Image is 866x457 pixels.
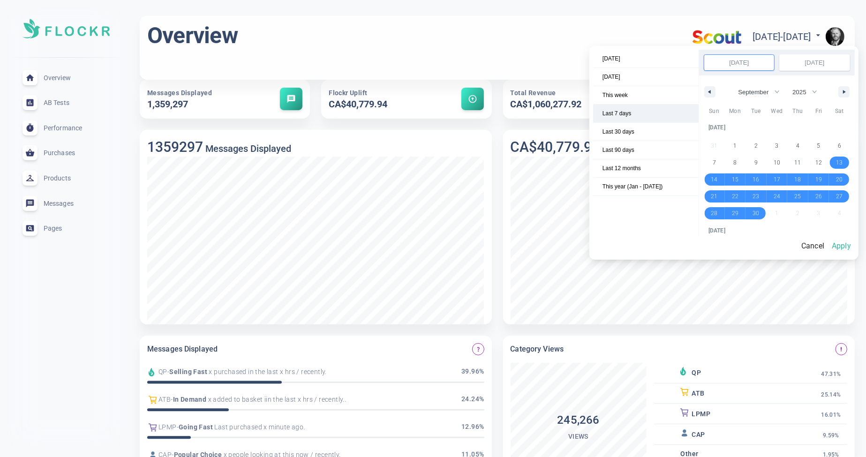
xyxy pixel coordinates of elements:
div: [DATE] [704,222,850,240]
button: 26 [808,188,829,205]
span: 23 [753,188,759,205]
button: 15 [725,171,746,188]
button: This year (Jan - [DATE]) [593,178,699,196]
span: 7 [713,154,716,171]
button: Cancel [798,236,828,256]
button: 13 [829,154,850,171]
span: 2 [754,137,758,154]
input: Continuous [780,55,850,70]
button: 3 [767,137,788,154]
span: 8 [733,154,737,171]
button: 12 [808,154,829,171]
span: 26 [815,188,822,205]
span: Wed [767,104,788,119]
button: Last 12 months [593,159,699,178]
button: 14 [704,171,725,188]
span: Last 7 days [593,105,699,122]
span: 12 [815,154,822,171]
span: 14 [711,171,717,188]
button: 16 [746,171,767,188]
button: [DATE] [593,50,699,68]
span: 28 [711,205,717,222]
button: 5 [808,137,829,154]
span: Mon [725,104,746,119]
button: 25 [787,188,808,205]
button: This week [593,86,699,105]
span: 1 [733,137,737,154]
button: 11 [787,154,808,171]
span: 5 [817,137,821,154]
button: 1 [725,137,746,154]
button: 4 [787,137,808,154]
span: 10 [774,154,780,171]
button: [DATE] [593,68,699,86]
span: 20 [836,171,843,188]
span: 3 [775,137,778,154]
button: 18 [787,171,808,188]
span: 24 [774,188,780,205]
span: 17 [774,171,780,188]
button: 28 [704,205,725,222]
span: This week [593,86,699,104]
span: 9 [754,154,758,171]
button: 21 [704,188,725,205]
span: 21 [711,188,717,205]
span: Tue [746,104,767,119]
button: 22 [725,188,746,205]
button: 30 [746,205,767,222]
button: 8 [725,154,746,171]
span: 4 [796,137,799,154]
button: 19 [808,171,829,188]
span: 25 [795,188,801,205]
button: 7 [704,154,725,171]
span: 15 [732,171,738,188]
input: Early [704,55,774,70]
button: 27 [829,188,850,205]
span: 27 [836,188,843,205]
span: 29 [732,205,738,222]
button: Last 7 days [593,105,699,123]
span: 16 [753,171,759,188]
button: 29 [725,205,746,222]
span: Thu [787,104,808,119]
span: 11 [795,154,801,171]
span: 18 [795,171,801,188]
span: 19 [815,171,822,188]
span: 6 [838,137,841,154]
button: 23 [746,188,767,205]
span: 22 [732,188,738,205]
span: Fri [808,104,829,119]
button: Last 30 days [593,123,699,141]
button: 10 [767,154,788,171]
button: Last 90 days [593,141,699,159]
span: Sun [704,104,725,119]
button: 9 [746,154,767,171]
span: 13 [836,154,843,171]
span: Last 12 months [593,159,699,177]
button: 2 [746,137,767,154]
div: [DATE] [704,119,850,137]
button: 17 [767,171,788,188]
button: 6 [829,137,850,154]
button: 24 [767,188,788,205]
span: Sat [829,104,850,119]
button: Apply [828,236,855,256]
span: 30 [753,205,759,222]
button: 20 [829,171,850,188]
